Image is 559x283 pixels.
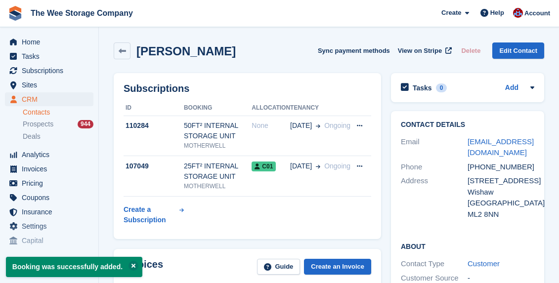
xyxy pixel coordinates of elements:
a: menu [5,205,93,219]
a: menu [5,176,93,190]
span: Ongoing [324,121,350,129]
a: menu [5,35,93,49]
div: 110284 [124,121,184,131]
a: Create a Subscription [124,201,184,229]
span: Analytics [22,148,81,162]
th: Booking [184,100,252,116]
div: 107049 [124,161,184,171]
a: Create an Invoice [304,259,371,275]
img: stora-icon-8386f47178a22dfd0bd8f6a31ec36ba5ce8667c1dd55bd0f319d3a0aa187defe.svg [8,6,23,21]
div: MOTHERWELL [184,182,252,191]
a: menu [5,219,93,233]
div: 25FT² INTERNAL STORAGE UNIT [184,161,252,182]
span: [DATE] [290,121,312,131]
img: Scott Ritchie [513,8,523,18]
div: Email [401,136,468,159]
div: [STREET_ADDRESS] [468,175,534,187]
span: Invoices [22,162,81,176]
a: menu [5,148,93,162]
span: View on Stripe [398,46,442,56]
div: Phone [401,162,468,173]
span: [DATE] [290,161,312,171]
a: menu [5,162,93,176]
span: Ongoing [324,162,350,170]
div: 0 [436,83,447,92]
div: Address [401,175,468,220]
h2: Subscriptions [124,83,371,94]
div: MOTHERWELL [184,141,252,150]
span: Capital [22,234,81,247]
span: Home [22,35,81,49]
div: Create a Subscription [124,204,177,225]
div: None [252,121,290,131]
a: Edit Contact [492,42,544,59]
a: menu [5,78,93,92]
a: Add [505,82,518,94]
a: View on Stripe [394,42,454,59]
span: Sites [22,78,81,92]
h2: Contact Details [401,121,534,129]
span: Create [441,8,461,18]
span: Pricing [22,176,81,190]
span: Prospects [23,120,53,129]
a: Customer [468,259,500,268]
div: 50FT² INTERNAL STORAGE UNIT [184,121,252,141]
a: Contacts [23,108,93,117]
div: 944 [78,120,93,128]
button: Sync payment methods [318,42,390,59]
span: Deals [23,132,41,141]
a: menu [5,64,93,78]
span: Subscriptions [22,64,81,78]
span: C01 [252,162,276,171]
div: Wishaw [468,187,534,198]
div: [PHONE_NUMBER] [468,162,534,173]
a: Deals [23,131,93,142]
a: menu [5,49,93,63]
span: Help [490,8,504,18]
h2: [PERSON_NAME] [136,44,236,58]
h2: Tasks [413,83,432,92]
a: The Wee Storage Company [27,5,137,21]
a: [EMAIL_ADDRESS][DOMAIN_NAME] [468,137,534,157]
span: CRM [22,92,81,106]
span: Coupons [22,191,81,204]
div: [GEOGRAPHIC_DATA] [468,198,534,209]
th: Allocation [252,100,290,116]
h2: About [401,241,534,251]
th: ID [124,100,184,116]
th: Tenancy [290,100,350,116]
a: Guide [257,259,301,275]
p: Booking was successfully added. [6,257,142,277]
a: menu [5,234,93,247]
a: menu [5,92,93,106]
span: Account [524,8,550,18]
div: Contact Type [401,258,468,270]
span: Tasks [22,49,81,63]
a: menu [5,191,93,204]
a: Prospects 944 [23,119,93,129]
span: Settings [22,219,81,233]
span: Insurance [22,205,81,219]
div: ML2 8NN [468,209,534,220]
button: Delete [457,42,484,59]
h2: Invoices [124,259,163,275]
